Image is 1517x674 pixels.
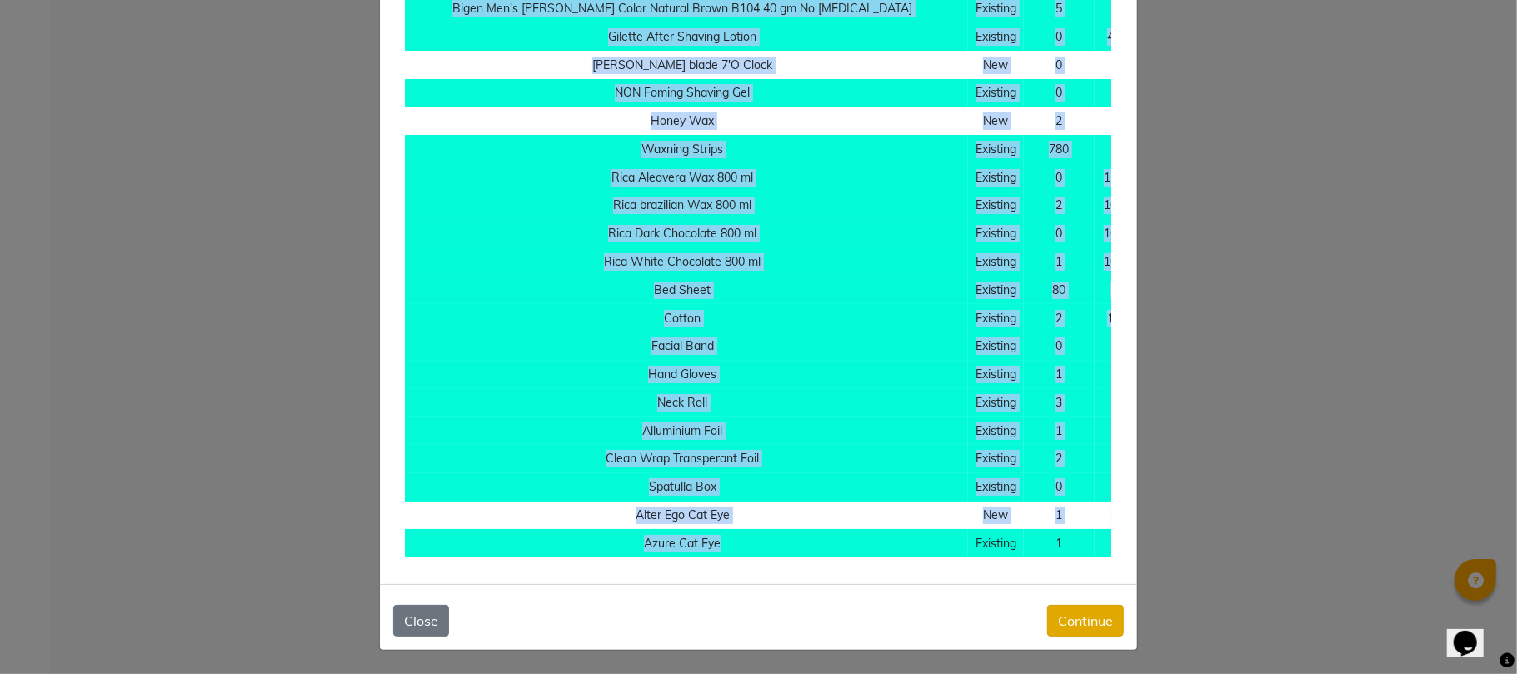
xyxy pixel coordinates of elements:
[968,304,1024,332] td: Existing
[1024,529,1095,557] td: 1
[1024,389,1095,417] td: 3
[1095,361,1155,389] td: 2.5
[1095,107,1155,136] td: 590
[1024,304,1095,332] td: 2
[968,220,1024,248] td: Existing
[1095,220,1155,248] td: 1006.78
[968,192,1024,220] td: Existing
[397,473,968,502] td: Spatulla Box
[397,361,968,389] td: Hand Gloves
[397,51,968,79] td: [PERSON_NAME] blade 7'O Clock
[397,248,968,277] td: Rica White Chocolate 800 ml
[968,473,1024,502] td: Existing
[968,276,1024,304] td: Existing
[397,502,968,530] td: Alter Ego Cat Eye
[1024,332,1095,361] td: 0
[397,417,968,445] td: Alluminium Foil
[968,445,1024,473] td: Existing
[968,248,1024,277] td: Existing
[397,163,968,192] td: Rica Aleovera Wax 800 ml
[1024,473,1095,502] td: 0
[968,107,1024,136] td: New
[1024,248,1095,277] td: 1
[1024,22,1095,51] td: 0
[968,135,1024,163] td: Existing
[397,79,968,107] td: NON Foming Shaving Gel
[1095,22,1155,51] td: 401.74
[1024,107,1095,136] td: 2
[1024,361,1095,389] td: 1
[1047,605,1124,637] button: Continue
[1095,135,1155,163] td: 1
[1095,163,1155,192] td: 1144.07
[397,276,968,304] td: Bed Sheet
[968,22,1024,51] td: Existing
[1024,502,1095,530] td: 1
[1024,445,1095,473] td: 2
[1095,417,1155,445] td: 530
[1095,529,1155,557] td: 1534
[1095,502,1155,530] td: 1534
[1447,607,1500,657] iframe: chat widget
[968,163,1024,192] td: Existing
[397,220,968,248] td: Rica Dark Chocolate 800 ml
[968,51,1024,79] td: New
[397,304,968,332] td: Cotton
[397,445,968,473] td: Clean Wrap Transperant Foil
[397,332,968,361] td: Facial Band
[1095,332,1155,361] td: 1
[1024,135,1095,163] td: 780
[968,332,1024,361] td: Existing
[968,417,1024,445] td: Existing
[968,361,1024,389] td: Existing
[1095,51,1155,79] td: 150
[1024,192,1095,220] td: 2
[397,389,968,417] td: Neck Roll
[1024,417,1095,445] td: 1
[968,79,1024,107] td: Existing
[1024,163,1095,192] td: 0
[1095,79,1155,107] td: 350
[968,529,1024,557] td: Existing
[968,502,1024,530] td: New
[1095,276,1155,304] td: 11.42
[1024,276,1095,304] td: 80
[1095,192,1155,220] td: 1006.78
[1095,445,1155,473] td: 630
[1024,79,1095,107] td: 0
[1024,220,1095,248] td: 0
[1095,389,1155,417] td: 1
[397,192,968,220] td: Rica brazilian Wax 800 ml
[1024,51,1095,79] td: 0
[397,135,968,163] td: Waxning Strips
[1095,304,1155,332] td: 142.86
[968,389,1024,417] td: Existing
[393,605,449,637] button: Close
[397,107,968,136] td: Honey Wax
[397,22,968,51] td: Gilette After Shaving Lotion
[1095,473,1155,502] td: 310
[1095,248,1155,277] td: 1006.78
[397,529,968,557] td: Azure Cat Eye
